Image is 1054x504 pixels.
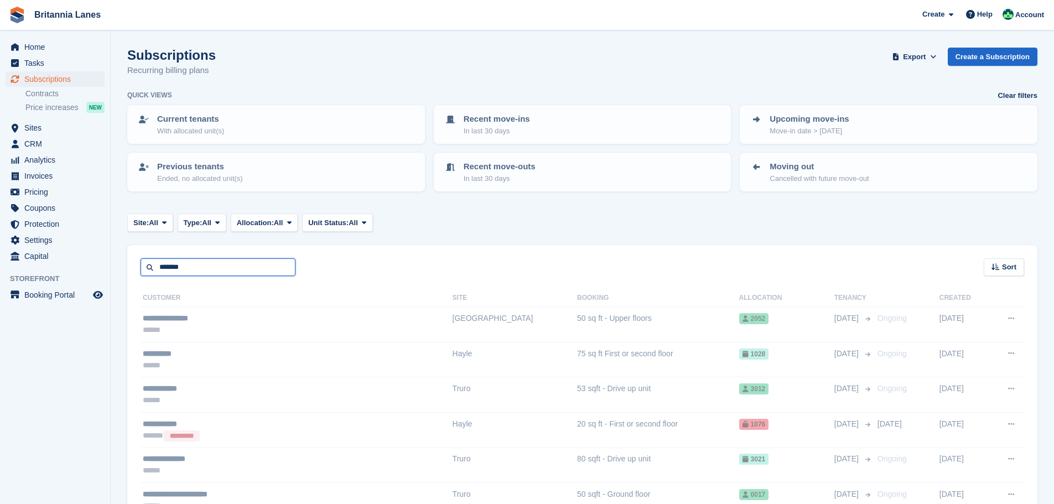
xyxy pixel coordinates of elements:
span: Sites [24,120,91,136]
p: In last 30 days [464,126,530,137]
p: With allocated unit(s) [157,126,224,137]
p: Cancelled with future move-out [770,173,869,184]
a: Clear filters [998,90,1037,101]
p: Recent move-outs [464,160,536,173]
div: NEW [86,102,105,113]
a: Upcoming move-ins Move-in date > [DATE] [741,106,1036,143]
span: CRM [24,136,91,152]
p: Move-in date > [DATE] [770,126,849,137]
a: Contracts [25,89,105,99]
span: Home [24,39,91,55]
span: Pricing [24,184,91,200]
a: menu [6,136,105,152]
a: menu [6,152,105,168]
a: menu [6,168,105,184]
span: Create [922,9,944,20]
button: Export [890,48,939,66]
p: In last 30 days [464,173,536,184]
span: Export [903,51,926,63]
img: Michael Foulger [1003,9,1014,20]
h1: Subscriptions [127,48,216,63]
a: Recent move-outs In last 30 days [435,154,730,190]
p: Previous tenants [157,160,243,173]
a: menu [6,71,105,87]
span: Invoices [24,168,91,184]
a: Current tenants With allocated unit(s) [128,106,424,143]
span: Price increases [25,102,79,113]
h6: Quick views [127,90,172,100]
a: Britannia Lanes [30,6,105,24]
a: Recent move-ins In last 30 days [435,106,730,143]
p: Recurring billing plans [127,64,216,77]
p: Current tenants [157,113,224,126]
a: menu [6,248,105,264]
a: menu [6,232,105,248]
span: Account [1015,9,1044,20]
a: menu [6,39,105,55]
span: Tasks [24,55,91,71]
a: menu [6,184,105,200]
a: Previous tenants Ended, no allocated unit(s) [128,154,424,190]
span: Analytics [24,152,91,168]
a: menu [6,120,105,136]
a: Preview store [91,288,105,302]
a: menu [6,200,105,216]
p: Upcoming move-ins [770,113,849,126]
a: Create a Subscription [948,48,1037,66]
span: Subscriptions [24,71,91,87]
span: Storefront [10,273,110,284]
a: menu [6,287,105,303]
a: menu [6,55,105,71]
a: menu [6,216,105,232]
p: Recent move-ins [464,113,530,126]
span: Help [977,9,993,20]
a: Price increases NEW [25,101,105,113]
span: Coupons [24,200,91,216]
span: Settings [24,232,91,248]
span: Booking Portal [24,287,91,303]
span: Protection [24,216,91,232]
a: Moving out Cancelled with future move-out [741,154,1036,190]
p: Moving out [770,160,869,173]
img: stora-icon-8386f47178a22dfd0bd8f6a31ec36ba5ce8667c1dd55bd0f319d3a0aa187defe.svg [9,7,25,23]
p: Ended, no allocated unit(s) [157,173,243,184]
span: Capital [24,248,91,264]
